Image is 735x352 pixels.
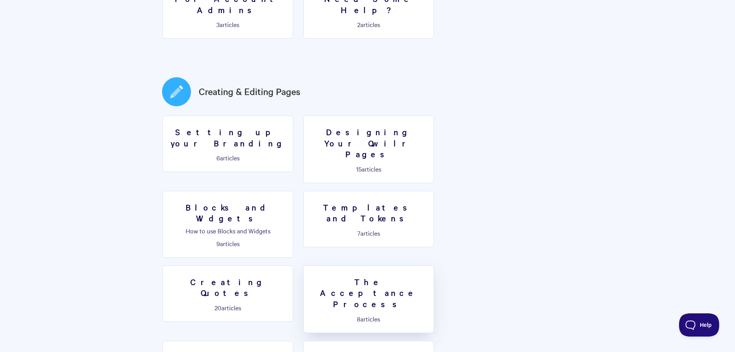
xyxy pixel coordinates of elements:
a: Templates and Tokens 7articles [303,191,434,247]
span: 9 [216,239,220,248]
a: Blocks and Widgets How to use Blocks and Widgets 9articles [162,191,293,258]
span: 15 [356,165,362,173]
span: 20 [215,303,221,312]
p: How to use Blocks and Widgets [167,227,288,234]
span: 7 [357,229,360,237]
p: articles [167,21,288,28]
h3: Designing Your Qwilr Pages [308,126,429,160]
a: Setting up your Branding 6articles [162,116,293,172]
a: The Acceptance Process 8articles [303,265,434,333]
h3: Blocks and Widgets [167,202,288,224]
p: articles [308,230,429,236]
p: articles [167,154,288,161]
p: articles [167,240,288,247]
span: 3 [216,20,220,29]
h3: The Acceptance Process [308,276,429,309]
span: 2 [357,20,360,29]
a: Creating & Editing Pages [199,85,301,99]
a: Designing Your Qwilr Pages 15articles [303,116,434,183]
p: articles [167,304,288,311]
a: Creating Quotes 20articles [162,265,293,322]
span: 8 [357,315,360,323]
p: articles [308,21,429,28]
h3: Setting up your Branding [167,126,288,148]
p: articles [308,315,429,322]
h3: Templates and Tokens [308,202,429,224]
h3: Creating Quotes [167,276,288,298]
span: 6 [216,153,220,162]
iframe: Toggle Customer Support [679,313,720,337]
p: articles [308,165,429,172]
